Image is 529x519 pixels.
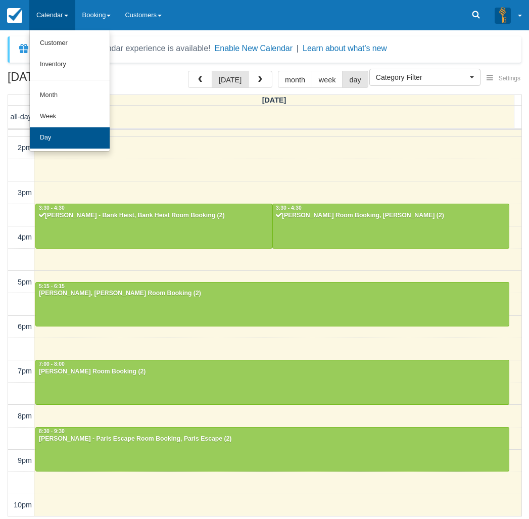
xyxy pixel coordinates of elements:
h2: [DATE] [8,71,135,89]
span: 8pm [18,412,32,420]
span: 5:15 - 6:15 [39,284,65,289]
span: 6pm [18,322,32,331]
ul: Calendar [29,30,110,152]
img: A3 [495,7,511,23]
span: 4pm [18,233,32,241]
div: [PERSON_NAME] - Paris Escape Room Booking, Paris Escape (2) [38,435,506,443]
button: Category Filter [369,69,480,86]
div: [PERSON_NAME], [PERSON_NAME] Room Booking (2) [38,290,506,298]
a: 8:30 - 9:30[PERSON_NAME] - Paris Escape Room Booking, Paris Escape (2) [35,427,509,471]
a: 7:00 - 8:00[PERSON_NAME] Room Booking (2) [35,360,509,404]
a: 3:30 - 4:30[PERSON_NAME] - Bank Heist, Bank Heist Room Booking (2) [35,204,272,248]
span: 3pm [18,188,32,197]
button: Enable New Calendar [215,43,293,54]
span: 7:00 - 8:00 [39,361,65,367]
span: Category Filter [376,72,467,82]
span: [DATE] [262,96,286,104]
button: month [278,71,312,88]
div: [PERSON_NAME] Room Booking, [PERSON_NAME] (2) [275,212,506,220]
span: | [297,44,299,53]
span: 7pm [18,367,32,375]
div: A new Booking Calendar experience is available! [34,42,211,55]
span: 9pm [18,456,32,464]
span: all-day [11,113,32,121]
a: Learn about what's new [303,44,387,53]
img: checkfront-main-nav-mini-logo.png [7,8,22,23]
span: 3:30 - 4:30 [276,205,302,211]
button: day [342,71,368,88]
span: 5pm [18,278,32,286]
span: 8:30 - 9:30 [39,429,65,434]
span: 10pm [14,501,32,509]
button: [DATE] [212,71,249,88]
div: [PERSON_NAME] Room Booking (2) [38,368,506,376]
a: 5:15 - 6:15[PERSON_NAME], [PERSON_NAME] Room Booking (2) [35,282,509,326]
a: 3:30 - 4:30[PERSON_NAME] Room Booking, [PERSON_NAME] (2) [272,204,509,248]
a: Inventory [30,54,110,75]
span: Settings [499,75,520,82]
a: Day [30,127,110,149]
span: 2pm [18,144,32,152]
a: Week [30,106,110,127]
a: Month [30,85,110,106]
button: week [312,71,343,88]
a: Customer [30,33,110,54]
button: Settings [480,71,526,86]
div: [PERSON_NAME] - Bank Heist, Bank Heist Room Booking (2) [38,212,269,220]
span: 3:30 - 4:30 [39,205,65,211]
